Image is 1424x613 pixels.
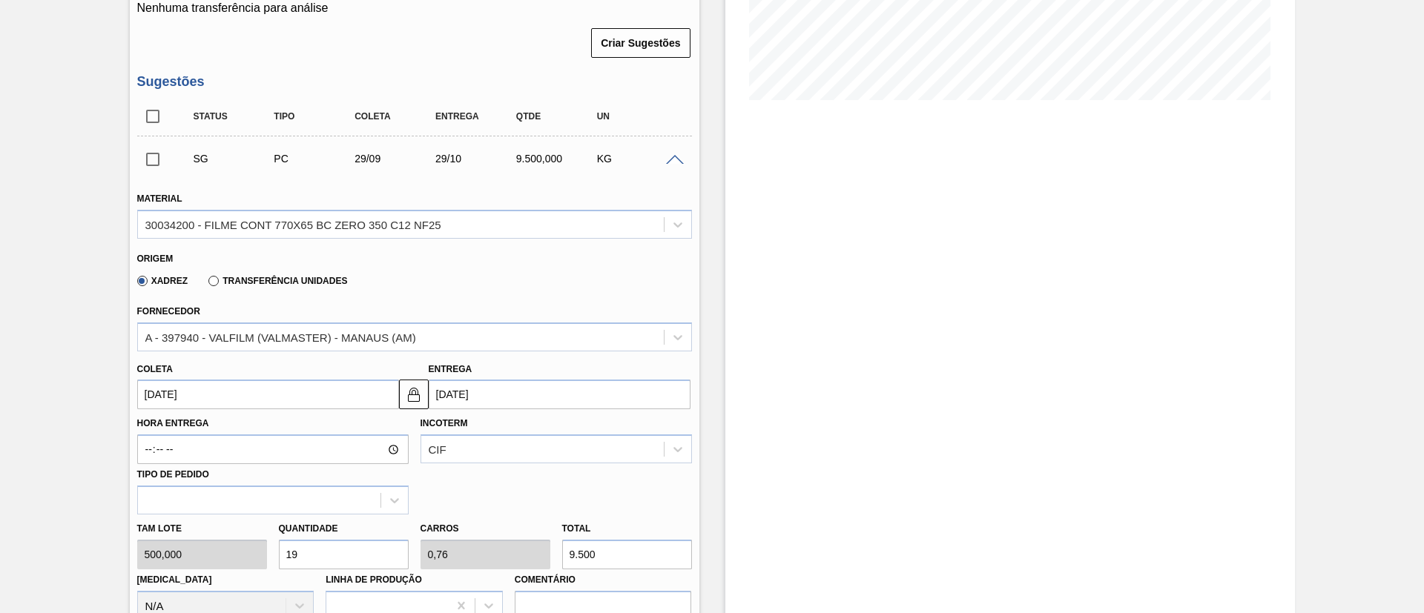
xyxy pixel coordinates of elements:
[190,111,280,122] div: Status
[515,569,692,591] label: Comentário
[351,153,441,165] div: 29/09/2025
[137,364,173,374] label: Coleta
[405,385,423,403] img: locked
[351,111,441,122] div: Coleta
[137,254,174,264] label: Origem
[593,153,683,165] div: KG
[421,418,468,428] label: Incoterm
[432,153,521,165] div: 29/10/2025
[593,27,691,59] div: Criar Sugestões
[270,153,360,165] div: Pedido de Compra
[137,193,182,204] label: Material
[429,380,690,409] input: dd/mm/yyyy
[512,153,602,165] div: 9.500,000
[137,518,267,540] label: Tam lote
[137,74,692,90] h3: Sugestões
[145,331,416,343] div: A - 397940 - VALFILM (VALMASTER) - MANAUS (AM)
[270,111,360,122] div: Tipo
[593,111,683,122] div: UN
[429,364,472,374] label: Entrega
[208,276,347,286] label: Transferência Unidades
[137,1,692,15] p: Nenhuma transferência para análise
[137,469,209,480] label: Tipo de pedido
[190,153,280,165] div: Sugestão Criada
[399,380,429,409] button: locked
[137,306,200,317] label: Fornecedor
[591,28,690,58] button: Criar Sugestões
[421,523,459,534] label: Carros
[326,574,422,585] label: Linha de Produção
[512,111,602,122] div: Qtde
[432,111,521,122] div: Entrega
[145,218,441,231] div: 30034200 - FILME CONT 770X65 BC ZERO 350 C12 NF25
[429,443,446,456] div: CIF
[137,413,409,434] label: Hora Entrega
[137,276,188,286] label: Xadrez
[137,574,212,585] label: [MEDICAL_DATA]
[562,523,591,534] label: Total
[279,523,338,534] label: Quantidade
[137,380,399,409] input: dd/mm/yyyy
